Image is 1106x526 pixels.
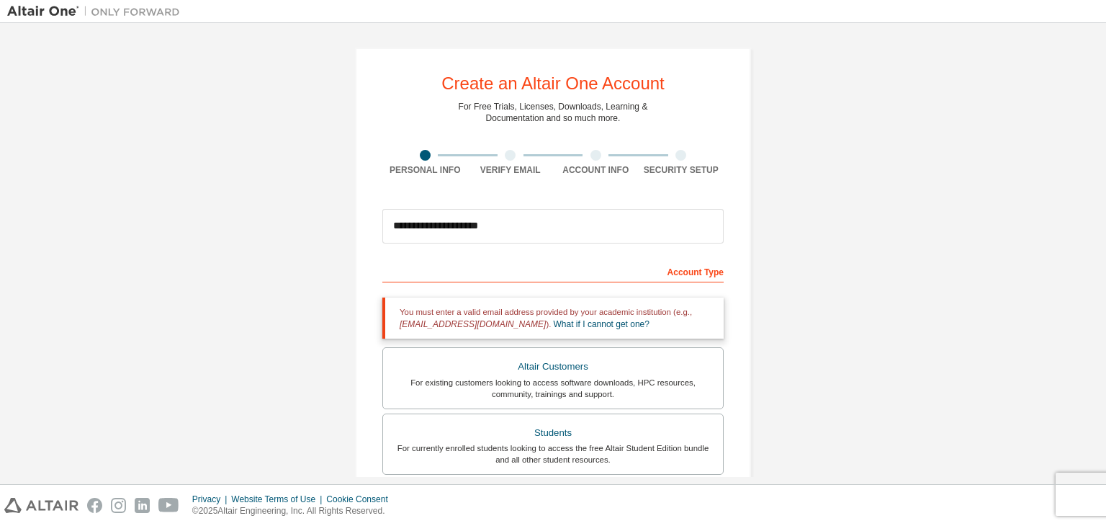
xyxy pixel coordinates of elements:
[392,357,714,377] div: Altair Customers
[382,298,724,339] div: You must enter a valid email address provided by your academic institution (e.g., ).
[553,164,639,176] div: Account Info
[639,164,724,176] div: Security Setup
[468,164,554,176] div: Verify Email
[400,319,546,329] span: [EMAIL_ADDRESS][DOMAIN_NAME]
[392,423,714,443] div: Students
[392,377,714,400] div: For existing customers looking to access software downloads, HPC resources, community, trainings ...
[392,442,714,465] div: For currently enrolled students looking to access the free Altair Student Edition bundle and all ...
[7,4,187,19] img: Altair One
[87,498,102,513] img: facebook.svg
[192,494,231,505] div: Privacy
[231,494,326,505] div: Website Terms of Use
[326,494,396,505] div: Cookie Consent
[382,259,724,282] div: Account Type
[4,498,78,513] img: altair_logo.svg
[441,75,665,92] div: Create an Altair One Account
[192,505,397,517] p: © 2025 Altair Engineering, Inc. All Rights Reserved.
[135,498,150,513] img: linkedin.svg
[158,498,179,513] img: youtube.svg
[382,164,468,176] div: Personal Info
[459,101,648,124] div: For Free Trials, Licenses, Downloads, Learning & Documentation and so much more.
[554,319,649,329] a: What if I cannot get one?
[111,498,126,513] img: instagram.svg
